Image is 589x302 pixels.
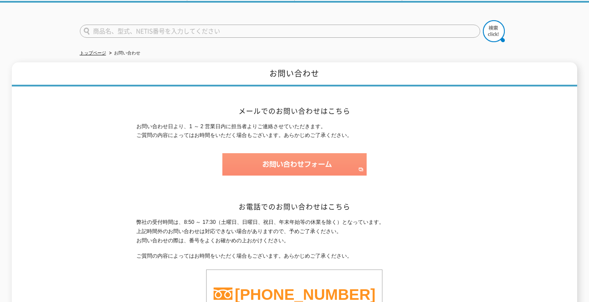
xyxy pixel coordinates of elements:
a: トップページ [80,50,106,55]
input: 商品名、型式、NETIS番号を入力してください [80,25,480,38]
p: ご質問の内容によってはお時間をいただく場合もございます。あらかじめご了承ください。 [136,252,452,261]
h2: お電話でのお問い合わせはこちら [136,202,452,211]
h2: メールでのお問い合わせはこちら [136,106,452,115]
li: お問い合わせ [107,49,140,58]
img: お問い合わせフォーム [222,153,367,176]
p: お問い合わせ日より、1 ～ 2 営業日内に担当者よりご連絡させていただきます。 ご質問の内容によってはお時間をいただく場合もございます。あらかじめご了承ください。 [136,122,452,140]
p: 弊社の受付時間は、8:50 ～ 17:30（土曜日、日曜日、祝日、年末年始等の休業を除く）となっています。 上記時間外のお問い合わせは対応できない場合がありますので、予めご了承ください。 お問い... [136,218,452,245]
a: お問い合わせフォーム [222,168,367,174]
h1: お問い合わせ [12,62,577,86]
img: btn_search.png [483,20,505,42]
